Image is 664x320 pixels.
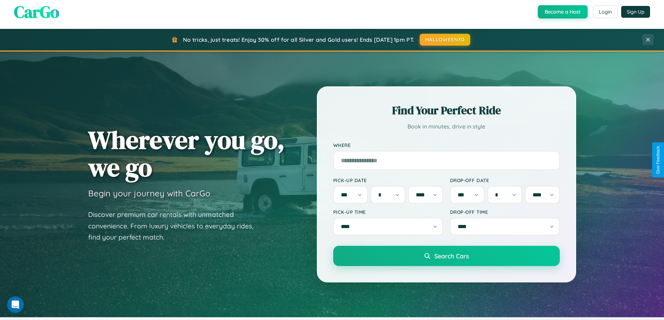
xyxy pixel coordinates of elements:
div: Give Feedback [656,146,661,174]
button: Sign Up [621,6,650,18]
iframe: Intercom live chat [7,296,24,313]
button: Search Cars [333,246,560,266]
h2: Find Your Perfect Ride [333,103,560,118]
p: Discover premium car rentals with unmatched convenience. From luxury vehicles to everyday rides, ... [88,209,262,243]
label: Where [333,142,560,148]
label: Drop-off Time [450,209,560,215]
span: No tricks, just treats! Enjoy 30% off for all Silver and Gold users! Ends [DATE] 1pm PT. [183,36,414,43]
button: Become a Host [538,5,588,18]
button: HALLOWEEN30 [420,34,470,46]
label: Drop-off Date [450,177,560,183]
span: CarGo [14,0,59,23]
h3: Begin your journey with CarGo [88,188,211,198]
h1: Wherever you go, we go [88,126,285,181]
label: Pick-up Time [333,209,443,215]
p: Book in minutes, drive in style [333,122,560,132]
span: Search Cars [434,252,469,260]
label: Pick-up Date [333,177,443,183]
button: Login [593,6,618,18]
